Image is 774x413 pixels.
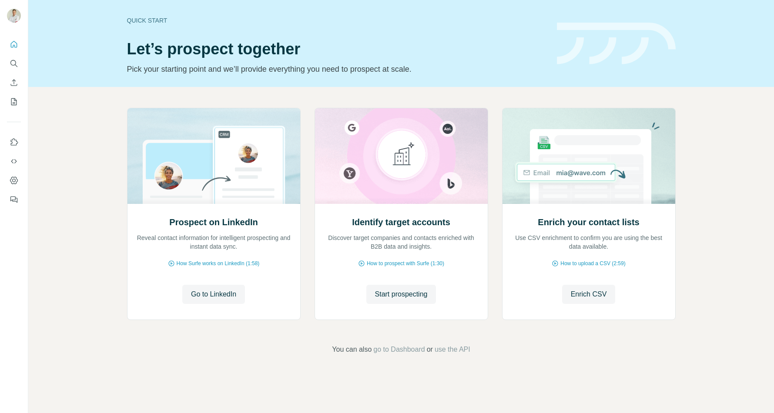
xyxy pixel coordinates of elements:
[177,260,260,267] span: How Surfe works on LinkedIn (1:58)
[511,233,667,251] p: Use CSV enrichment to confirm you are using the best data available.
[169,216,258,228] h2: Prospect on LinkedIn
[315,108,488,204] img: Identify target accounts
[136,233,292,251] p: Reveal contact information for intelligent prospecting and instant data sync.
[560,260,625,267] span: How to upload a CSV (2:59)
[375,289,428,300] span: Start prospecting
[332,344,372,355] span: You can also
[7,9,21,23] img: Avatar
[427,344,433,355] span: or
[127,16,546,25] div: Quick start
[352,216,450,228] h2: Identify target accounts
[7,37,21,52] button: Quick start
[182,285,245,304] button: Go to LinkedIn
[127,63,546,75] p: Pick your starting point and we’ll provide everything you need to prospect at scale.
[7,153,21,169] button: Use Surfe API
[7,173,21,188] button: Dashboard
[557,23,676,65] img: banner
[7,192,21,207] button: Feedback
[7,94,21,110] button: My lists
[191,289,236,300] span: Go to LinkedIn
[562,285,616,304] button: Enrich CSV
[373,344,425,355] button: go to Dashboard
[571,289,607,300] span: Enrich CSV
[435,344,470,355] button: use the API
[367,260,444,267] span: How to prospect with Surfe (1:30)
[7,134,21,150] button: Use Surfe on LinkedIn
[538,216,639,228] h2: Enrich your contact lists
[127,108,301,204] img: Prospect on LinkedIn
[366,285,436,304] button: Start prospecting
[7,56,21,71] button: Search
[502,108,676,204] img: Enrich your contact lists
[324,233,479,251] p: Discover target companies and contacts enriched with B2B data and insights.
[7,75,21,90] button: Enrich CSV
[127,40,546,58] h1: Let’s prospect together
